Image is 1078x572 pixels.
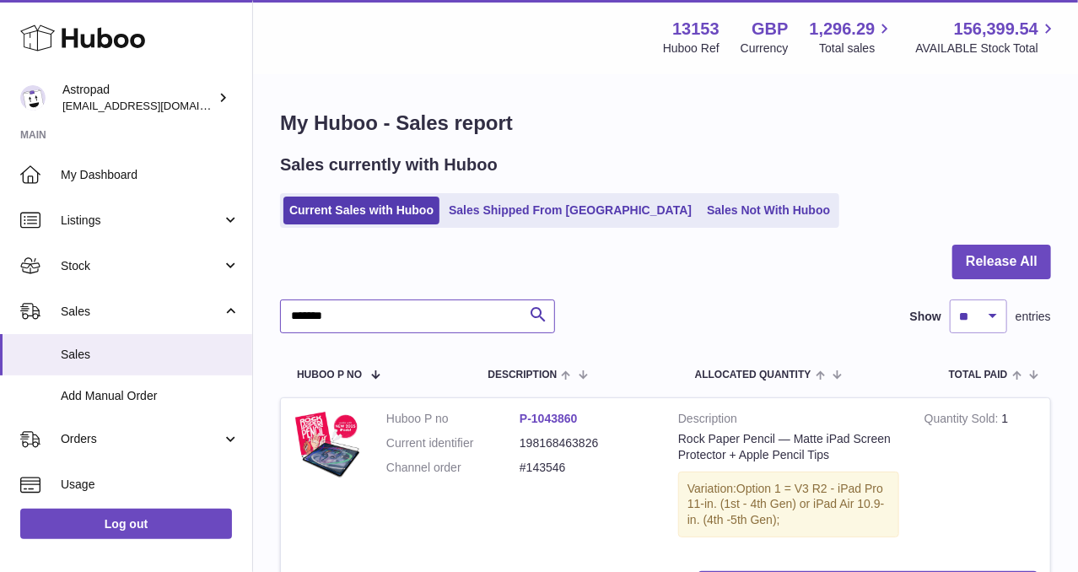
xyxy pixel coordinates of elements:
img: matt@astropad.com [20,85,46,111]
a: Log out [20,509,232,539]
h2: Sales currently with Huboo [280,154,498,176]
td: 1 [912,398,1050,559]
span: Add Manual Order [61,388,240,404]
span: 156,399.54 [954,18,1038,40]
span: Total paid [949,370,1008,380]
span: [EMAIL_ADDRESS][DOMAIN_NAME] [62,99,248,112]
div: Currency [741,40,789,57]
div: Astropad [62,82,214,114]
dt: Channel order [386,460,520,476]
div: Huboo Ref [663,40,720,57]
a: 1,296.29 Total sales [810,18,895,57]
span: Orders [61,431,222,447]
span: Huboo P no [297,370,362,380]
h1: My Huboo - Sales report [280,110,1051,137]
dt: Current identifier [386,435,520,451]
button: Release All [952,245,1051,279]
dd: 198168463826 [520,435,653,451]
label: Show [910,309,941,325]
span: entries [1016,309,1051,325]
dt: Huboo P no [386,411,520,427]
span: Description [488,370,557,380]
div: Rock Paper Pencil — Matte iPad Screen Protector + Apple Pencil Tips [678,431,899,463]
div: Variation: [678,472,899,538]
a: Sales Not With Huboo [701,197,836,224]
strong: Quantity Sold [924,412,1002,429]
span: My Dashboard [61,167,240,183]
strong: GBP [752,18,788,40]
span: Sales [61,304,222,320]
span: Stock [61,258,222,274]
span: Total sales [819,40,894,57]
a: Sales Shipped From [GEOGRAPHIC_DATA] [443,197,698,224]
span: 1,296.29 [810,18,876,40]
strong: 13153 [672,18,720,40]
span: Usage [61,477,240,493]
span: Sales [61,347,240,363]
span: AVAILABLE Stock Total [915,40,1058,57]
strong: Description [678,411,899,431]
a: 156,399.54 AVAILABLE Stock Total [915,18,1058,57]
a: P-1043860 [520,412,578,425]
span: ALLOCATED Quantity [695,370,811,380]
span: Listings [61,213,222,229]
dd: #143546 [520,460,653,476]
a: Current Sales with Huboo [283,197,439,224]
span: Option 1 = V3 R2 - iPad Pro 11-in. (1st - 4th Gen) or iPad Air 10.9-in. (4th -5th Gen); [687,482,884,527]
img: 2025-IPADS.jpg [294,411,361,478]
